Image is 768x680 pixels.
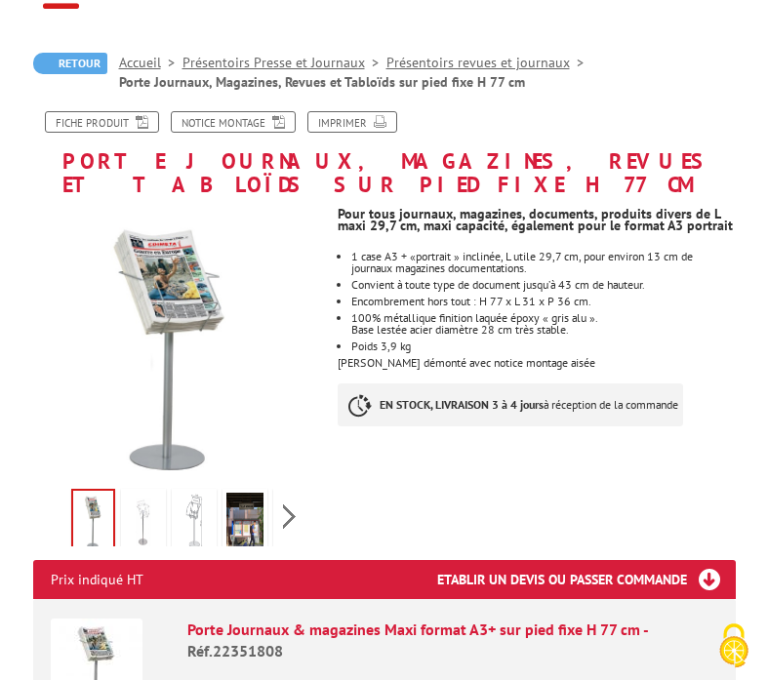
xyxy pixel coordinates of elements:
[19,111,750,196] h1: Porte Journaux, Magazines, Revues et Tabloïds sur pied fixe H 77 cm
[176,493,213,553] img: 22351808_dessin.jpg
[338,205,733,234] strong: Pour tous journaux, magazines, documents, produits divers de L maxi 29,7 cm, maxi capacité, égale...
[351,251,736,274] li: 1 case A3 + «portrait » inclinée, L utile 29,7 cm, pour environ 13 cm de journaux magazines docum...
[351,296,736,307] li: Encombrement hors tout : H 77 x L 31 x P 36 cm.
[171,111,296,133] a: Notice Montage
[51,560,143,599] p: Prix indiqué HT
[323,196,750,446] div: [PERSON_NAME] démonté avec notice montage aisée
[437,560,736,599] h3: Etablir un devis ou passer commande
[119,72,525,92] li: Porte Journaux, Magazines, Revues et Tabloïds sur pied fixe H 77 cm
[119,54,182,71] a: Accueil
[386,54,591,71] a: Présentoirs revues et journaux
[351,340,736,352] li: Poids 3,9 kg
[700,614,768,680] button: Cookies (fenêtre modale)
[351,279,736,291] li: Convient à toute type de document jusqu’à 43 cm de hauteur.
[351,312,736,336] li: 100% métallique finition laquée époxy « gris alu ». Base lestée acier diamètre 28 cm très stable.
[125,493,162,553] img: porte_journaux_magazines_a3_sur_pied_fixe_h77_cm_22351808_vide.jpg
[187,641,283,660] span: Réf.22351808
[380,397,544,412] strong: EN STOCK, LIVRAISON 3 à 4 jours
[280,500,299,533] span: Next
[709,621,758,670] img: Cookies (fenêtre modale)
[45,111,159,133] a: Fiche produit
[33,206,309,482] img: presentoirs_brochures_22351808_2.jpg
[33,53,107,74] a: Retour
[226,493,263,553] img: porte_journaux_magazines_maxi_format_a3_sur_pied_fixe_22351808_3.jpg
[73,491,114,551] img: presentoirs_brochures_22351808_2.jpg
[187,619,718,663] div: Porte Journaux & magazines Maxi format A3+ sur pied fixe H 77 cm -
[182,54,386,71] a: Présentoirs Presse et Journaux
[338,383,683,426] p: à réception de la commande
[307,111,397,133] a: Imprimer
